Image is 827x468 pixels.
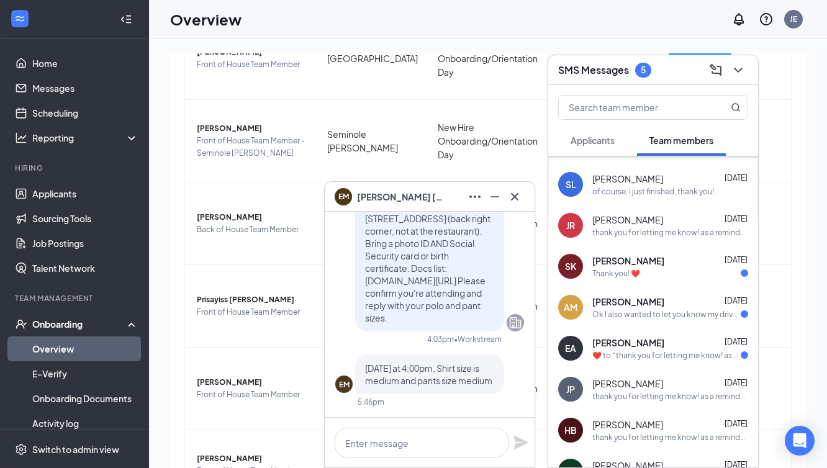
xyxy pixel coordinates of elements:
span: Applicants [571,135,615,146]
span: [PERSON_NAME] [592,254,664,267]
a: Overview [32,336,138,361]
span: [PERSON_NAME] [592,418,663,431]
div: thank you for letting me know! as a reminder, please complete all new hire paperwork prior to you... [592,391,748,402]
a: Messages [32,76,138,101]
span: down [746,54,755,63]
td: [GEOGRAPHIC_DATA] [317,182,428,265]
div: Open Intercom Messenger [785,426,815,456]
a: Applicants [32,181,138,206]
button: ComposeMessage [706,60,726,80]
span: Team members [649,135,713,146]
div: HB [564,424,577,436]
svg: ChevronDown [731,63,746,78]
a: Job Postings [32,231,138,256]
svg: WorkstreamLogo [14,12,26,25]
div: AM [564,301,577,313]
h1: Overview [170,9,242,30]
button: Cross [505,187,525,207]
span: [PERSON_NAME] [197,122,307,135]
span: Front of House Team Member [197,58,307,71]
span: [PERSON_NAME] [592,377,663,390]
span: [DATE] [725,419,748,428]
span: • Workstream [454,334,502,344]
div: SK [565,260,576,272]
svg: Ellipses [468,189,482,204]
input: Search team member [559,96,706,119]
span: [PERSON_NAME] [592,173,663,185]
span: [DATE] [725,337,748,346]
div: EA [565,342,576,354]
div: Hiring [15,163,136,173]
div: ​❤️​ to “ thank you for letting me know! as a reminder, please complete all new hire paperwork pr... [592,350,741,361]
div: JP [566,383,575,395]
a: Scheduling [32,101,138,125]
button: ChevronDown [728,60,748,80]
span: [PERSON_NAME] [197,376,307,389]
svg: QuestionInfo [759,12,774,27]
div: Switch to admin view [32,443,119,456]
div: SL [566,178,576,191]
td: [GEOGRAPHIC_DATA] [317,265,428,348]
svg: Analysis [15,132,27,144]
span: Prisayiss [PERSON_NAME] [197,294,307,306]
span: [PERSON_NAME] [197,452,307,465]
span: [PERSON_NAME] [592,295,664,308]
a: Home [32,51,138,76]
svg: UserCheck [15,318,27,330]
span: bars [736,53,746,63]
a: Talent Network [32,256,138,281]
svg: Notifications [731,12,746,27]
div: 4:03pm [427,334,454,344]
div: Thank you! ❤️ [592,268,640,279]
div: EM [339,379,350,390]
svg: Plane [513,435,528,450]
h3: SMS Messages [558,63,629,77]
span: [DATE] [725,255,748,264]
svg: Settings [15,443,27,456]
svg: ComposeMessage [708,63,723,78]
td: [GEOGRAPHIC_DATA] [317,17,428,100]
span: [PERSON_NAME] [592,214,663,226]
svg: Company [508,315,523,330]
span: [DATE] [725,173,748,182]
a: Sourcing Tools [32,206,138,231]
span: [DATE] [725,214,748,223]
span: [DATE] [725,378,748,387]
span: [PERSON_NAME] [PERSON_NAME] [357,190,444,204]
a: Activity log [32,411,138,436]
span: [PERSON_NAME] [197,211,307,223]
span: [PERSON_NAME] [592,336,664,349]
button: Minimize [485,187,505,207]
span: Front of House Team Member - Seminole [PERSON_NAME] [197,135,307,160]
div: JR [566,219,575,232]
svg: Cross [507,189,522,204]
div: Reporting [32,132,139,144]
td: New Hire Onboarding/Orientation Day [428,100,548,182]
div: of course, i just finished, thank you! [592,186,714,197]
div: thank you for letting me know! as a reminder, please complete all new hire paperwork prior to you... [592,227,748,238]
span: Front of House Team Member [197,306,307,318]
button: Ellipses [465,187,485,207]
svg: Collapse [120,13,132,25]
td: Seminole [PERSON_NAME] [317,100,428,182]
div: 5:46pm [358,397,384,407]
td: New Hire Onboarding/Orientation Day [428,17,548,100]
svg: Minimize [487,189,502,204]
div: Team Management [15,293,136,304]
svg: MagnifyingGlass [731,102,741,112]
div: thank you for letting me know! as a reminder, please complete all new hire paperwork prior to you... [592,432,748,443]
span: [DATE] at 4:00pm. Shirt size is medium and pants size medium [365,362,492,386]
a: Onboarding Documents [32,386,138,411]
div: 5 [641,65,646,75]
span: [DATE] [725,296,748,305]
div: Onboarding [32,318,128,330]
div: JE [790,14,797,24]
div: Ok I also wanted to let you know my drivers license is [PERSON_NAME] I had to get the real ID and... [592,309,741,320]
td: [GEOGRAPHIC_DATA] [317,348,428,430]
span: Back of House Team Member [197,223,307,236]
span: Front of House Team Member [197,389,307,401]
a: E-Verify [32,361,138,386]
